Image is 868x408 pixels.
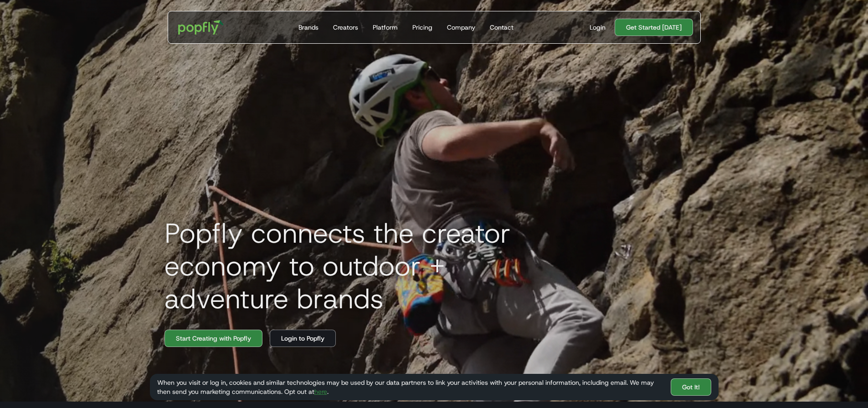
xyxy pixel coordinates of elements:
a: Start Creating with Popfly [164,330,262,347]
div: Creators [333,23,358,32]
a: Company [443,11,479,43]
a: here [314,388,327,396]
div: Contact [490,23,514,32]
div: Pricing [412,23,432,32]
a: Login [586,23,609,32]
a: Login to Popfly [270,330,336,347]
a: Contact [486,11,517,43]
h1: Popfly connects the creator economy to outdoor + adventure brands [157,217,567,315]
div: Login [590,23,606,32]
div: When you visit or log in, cookies and similar technologies may be used by our data partners to li... [157,378,663,396]
div: Platform [373,23,398,32]
a: Got It! [671,378,711,396]
a: Pricing [409,11,436,43]
a: Brands [295,11,322,43]
a: Get Started [DATE] [615,19,693,36]
a: Creators [329,11,362,43]
div: Company [447,23,475,32]
div: Brands [298,23,318,32]
a: Platform [369,11,401,43]
a: home [172,14,231,41]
